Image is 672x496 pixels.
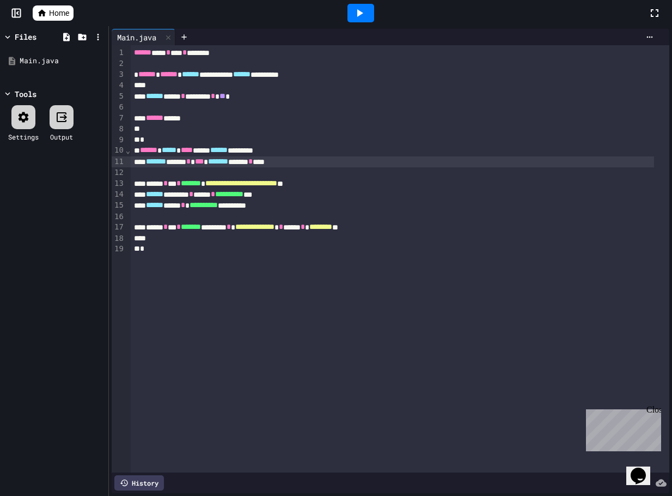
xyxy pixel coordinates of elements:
[8,132,39,142] div: Settings
[112,233,125,244] div: 18
[112,58,125,69] div: 2
[112,29,175,45] div: Main.java
[112,69,125,80] div: 3
[50,132,73,142] div: Output
[112,80,125,91] div: 4
[112,135,125,146] div: 9
[112,178,125,189] div: 13
[4,4,75,69] div: Chat with us now!Close
[112,222,125,233] div: 17
[15,88,36,100] div: Tools
[125,146,131,155] span: Fold line
[112,47,125,58] div: 1
[112,32,162,43] div: Main.java
[112,211,125,222] div: 16
[112,124,125,135] div: 8
[49,8,69,19] span: Home
[112,156,125,167] div: 11
[112,189,125,200] div: 14
[582,405,661,451] iframe: chat widget
[112,167,125,178] div: 12
[112,145,125,156] div: 10
[15,31,36,43] div: Files
[20,56,105,66] div: Main.java
[33,5,74,21] a: Home
[112,244,125,255] div: 19
[112,102,125,113] div: 6
[112,113,125,124] div: 7
[112,91,125,102] div: 5
[112,200,125,211] div: 15
[626,452,661,485] iframe: chat widget
[114,475,164,491] div: History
